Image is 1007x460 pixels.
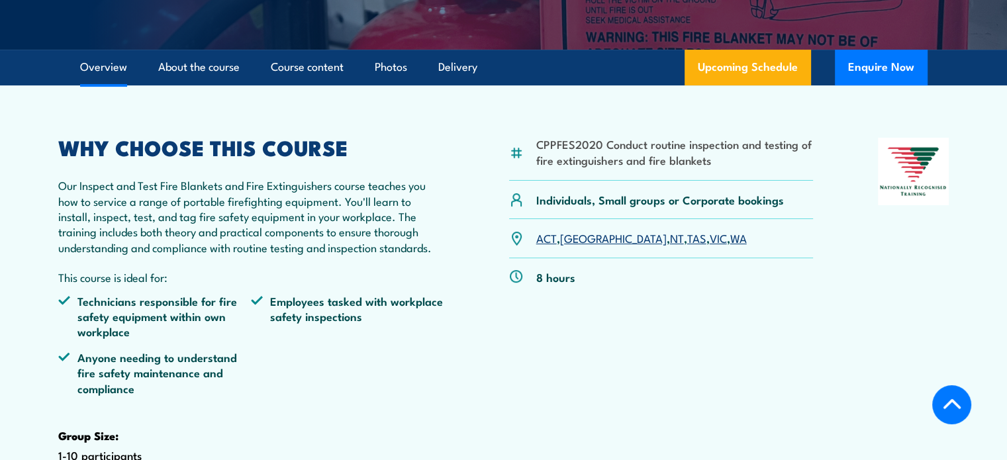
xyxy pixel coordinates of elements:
li: Anyone needing to understand fire safety maintenance and compliance [58,349,252,396]
a: Photos [375,50,407,85]
a: Delivery [438,50,477,85]
p: Individuals, Small groups or Corporate bookings [536,192,784,207]
p: Our Inspect and Test Fire Blankets and Fire Extinguishers course teaches you how to service a ran... [58,177,445,255]
a: TAS [687,230,706,246]
p: This course is ideal for: [58,269,445,285]
a: ACT [536,230,557,246]
p: 8 hours [536,269,575,285]
button: Enquire Now [835,50,928,85]
li: Technicians responsible for fire safety equipment within own workplace [58,293,252,340]
a: WA [730,230,747,246]
a: NT [670,230,684,246]
a: VIC [710,230,727,246]
a: Course content [271,50,344,85]
img: Nationally Recognised Training logo. [878,138,949,205]
h2: WHY CHOOSE THIS COURSE [58,138,445,156]
li: CPPFES2020 Conduct routine inspection and testing of fire extinguishers and fire blankets [536,136,814,167]
a: Upcoming Schedule [685,50,811,85]
strong: Group Size: [58,427,119,444]
a: [GEOGRAPHIC_DATA] [560,230,667,246]
li: Employees tasked with workplace safety inspections [251,293,444,340]
a: Overview [80,50,127,85]
p: , , , , , [536,230,747,246]
a: About the course [158,50,240,85]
